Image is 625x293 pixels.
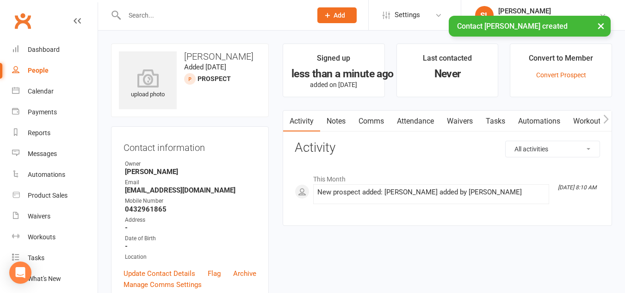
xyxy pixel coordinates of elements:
li: This Month [295,169,600,184]
a: Archive [233,268,256,279]
div: Date of Birth [125,234,256,243]
a: Activity [283,111,320,132]
a: Tasks [479,111,512,132]
div: Location [125,253,256,262]
a: Update Contact Details [124,268,195,279]
strong: 0432961865 [125,205,256,213]
a: What's New [12,268,98,289]
div: Tasks [28,254,44,262]
div: People [28,67,49,74]
time: Added [DATE] [184,63,226,71]
a: Attendance [390,111,440,132]
div: Owner [125,160,256,168]
a: Dashboard [12,39,98,60]
span: Settings [395,5,420,25]
div: [PERSON_NAME] [498,7,599,15]
div: Waivers [28,212,50,220]
a: People [12,60,98,81]
div: Open Intercom Messenger [9,262,31,284]
a: Messages [12,143,98,164]
div: Contact [PERSON_NAME] created [449,16,611,37]
button: × [593,16,609,36]
strong: [EMAIL_ADDRESS][DOMAIN_NAME] [125,186,256,194]
div: Dashboard [28,46,60,53]
div: Email [125,178,256,187]
strong: - [125,242,256,250]
a: Manage Comms Settings [124,279,202,290]
div: Address [125,216,256,224]
div: Automations [28,171,65,178]
div: What's New [28,275,61,282]
strong: - [125,224,256,232]
a: Product Sales [12,185,98,206]
div: Messages [28,150,57,157]
button: Add [317,7,357,23]
a: Automations [512,111,567,132]
div: Mobile Number [125,197,256,206]
div: Calendar [28,87,54,95]
div: New prospect added: [PERSON_NAME] added by [PERSON_NAME] [317,188,545,196]
div: upload photo [119,69,177,100]
h3: Activity [295,141,600,155]
strong: [PERSON_NAME] [125,168,256,176]
div: [PERSON_NAME] Personal Training [498,15,599,24]
a: Workouts [567,111,611,132]
input: Search... [122,9,305,22]
p: added on [DATE] [291,81,376,88]
span: Add [334,12,345,19]
a: Waivers [440,111,479,132]
div: Last contacted [423,52,472,69]
i: [DATE] 8:10 AM [558,184,596,191]
div: Reports [28,129,50,137]
div: less than a minute ago [291,69,376,79]
a: Waivers [12,206,98,227]
div: Payments [28,108,57,116]
div: SL [475,6,494,25]
a: Payments [12,102,98,123]
div: Signed up [317,52,350,69]
a: Clubworx [11,9,34,32]
h3: [PERSON_NAME] [119,51,261,62]
a: Comms [352,111,390,132]
a: Reports [12,123,98,143]
div: Workouts [28,233,56,241]
div: Product Sales [28,192,68,199]
a: Calendar [12,81,98,102]
a: Tasks [12,248,98,268]
a: Convert Prospect [536,71,586,79]
div: Convert to Member [529,52,593,69]
a: Notes [320,111,352,132]
div: Never [405,69,490,79]
a: Flag [208,268,221,279]
h3: Contact information [124,139,256,153]
a: Automations [12,164,98,185]
snap: prospect [198,75,231,82]
a: Workouts [12,227,98,248]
